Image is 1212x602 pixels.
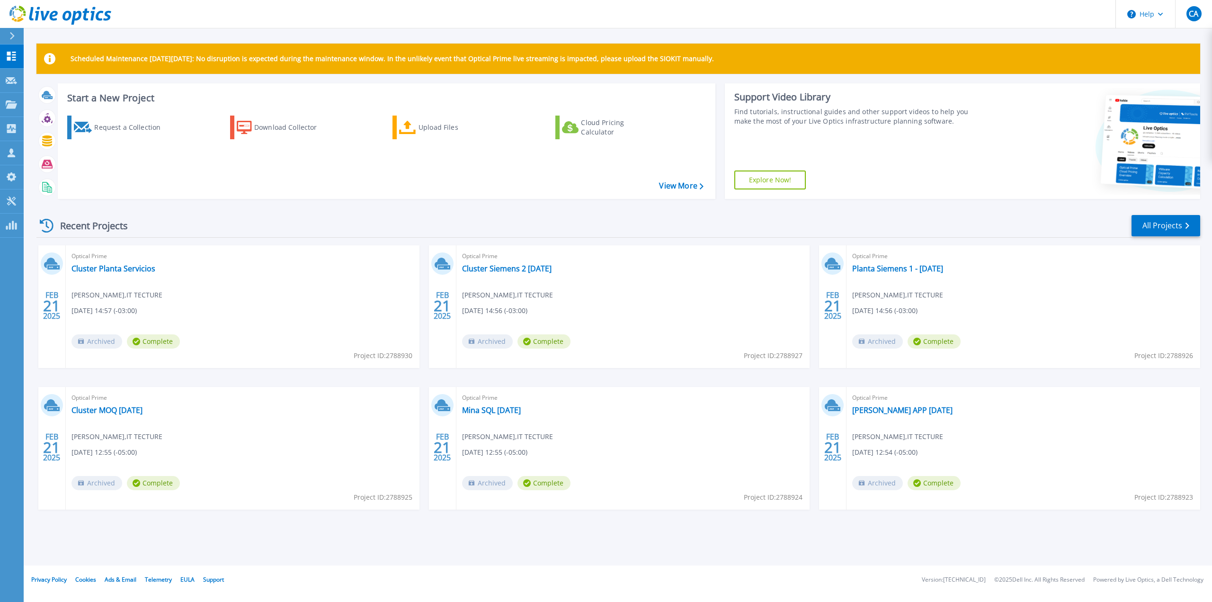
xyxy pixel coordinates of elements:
[462,264,552,273] a: Cluster Siemens 2 [DATE]
[1134,350,1193,361] span: Project ID: 2788926
[462,290,553,300] span: [PERSON_NAME] , IT TECTURE
[659,181,703,190] a: View More
[852,447,918,458] span: [DATE] 12:54 (-05:00)
[105,575,136,584] a: Ads & Email
[744,350,802,361] span: Project ID: 2788927
[67,116,173,139] a: Request a Collection
[71,251,414,261] span: Optical Prime
[71,305,137,316] span: [DATE] 14:57 (-03:00)
[71,55,714,63] p: Scheduled Maintenance [DATE][DATE]: No disruption is expected during the maintenance window. In t...
[581,118,657,137] div: Cloud Pricing Calculator
[43,430,61,465] div: FEB 2025
[824,302,841,310] span: 21
[75,575,96,584] a: Cookies
[852,334,903,349] span: Archived
[734,91,980,103] div: Support Video Library
[824,430,842,465] div: FEB 2025
[127,476,180,490] span: Complete
[354,350,412,361] span: Project ID: 2788930
[36,214,141,237] div: Recent Projects
[71,447,137,458] span: [DATE] 12:55 (-05:00)
[852,251,1194,261] span: Optical Prime
[517,476,570,490] span: Complete
[462,476,513,490] span: Archived
[230,116,336,139] a: Download Collector
[71,405,143,415] a: Cluster MOQ [DATE]
[127,334,180,349] span: Complete
[354,492,412,503] span: Project ID: 2788925
[145,575,172,584] a: Telemetry
[462,405,521,415] a: Mina SQL [DATE]
[71,290,162,300] span: [PERSON_NAME] , IT TECTURE
[94,118,170,137] div: Request a Collection
[462,447,527,458] span: [DATE] 12:55 (-05:00)
[433,288,451,323] div: FEB 2025
[180,575,195,584] a: EULA
[462,393,804,403] span: Optical Prime
[852,290,943,300] span: [PERSON_NAME] , IT TECTURE
[43,443,60,451] span: 21
[852,431,943,442] span: [PERSON_NAME] , IT TECTURE
[1093,577,1203,583] li: Powered by Live Optics, a Dell Technology
[462,334,513,349] span: Archived
[1134,492,1193,503] span: Project ID: 2788923
[824,443,841,451] span: 21
[71,393,414,403] span: Optical Prime
[67,93,703,103] h3: Start a New Project
[734,107,980,126] div: Find tutorials, instructional guides and other support videos to help you make the most of your L...
[71,476,122,490] span: Archived
[434,443,451,451] span: 21
[71,334,122,349] span: Archived
[852,305,918,316] span: [DATE] 14:56 (-03:00)
[734,171,806,189] a: Explore Now!
[908,476,961,490] span: Complete
[744,492,802,503] span: Project ID: 2788924
[203,575,224,584] a: Support
[254,118,330,137] div: Download Collector
[824,288,842,323] div: FEB 2025
[462,305,527,316] span: [DATE] 14:56 (-03:00)
[852,393,1194,403] span: Optical Prime
[555,116,661,139] a: Cloud Pricing Calculator
[1132,215,1200,236] a: All Projects
[433,430,451,465] div: FEB 2025
[922,577,986,583] li: Version: [TECHNICAL_ID]
[852,476,903,490] span: Archived
[43,288,61,323] div: FEB 2025
[852,264,943,273] a: Planta Siemens 1 - [DATE]
[852,405,953,415] a: [PERSON_NAME] APP [DATE]
[31,575,67,584] a: Privacy Policy
[434,302,451,310] span: 21
[71,264,155,273] a: Cluster Planta Servicios
[71,431,162,442] span: [PERSON_NAME] , IT TECTURE
[517,334,570,349] span: Complete
[419,118,494,137] div: Upload Files
[1189,10,1198,18] span: CA
[994,577,1085,583] li: © 2025 Dell Inc. All Rights Reserved
[392,116,498,139] a: Upload Files
[908,334,961,349] span: Complete
[462,431,553,442] span: [PERSON_NAME] , IT TECTURE
[462,251,804,261] span: Optical Prime
[43,302,60,310] span: 21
